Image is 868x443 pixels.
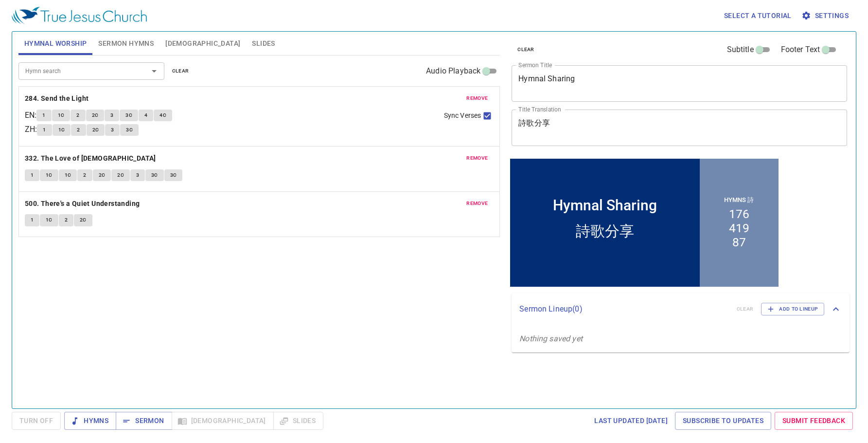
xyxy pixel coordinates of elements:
button: clear [512,44,540,55]
span: Settings [803,10,849,22]
iframe: from-child [508,156,781,289]
button: 2 [77,169,92,181]
b: 332. The Love of [DEMOGRAPHIC_DATA] [25,152,156,165]
button: 2C [74,214,92,226]
span: 2 [83,171,86,180]
span: 2 [65,216,68,224]
button: Open [147,64,161,78]
button: 2 [71,110,85,121]
span: 1C [58,126,65,134]
button: 1 [37,124,52,136]
span: 3 [136,171,139,180]
span: 3C [151,171,158,180]
button: 4C [154,110,172,121]
b: 500. There's a Quiet Understanding [25,198,140,210]
a: Subscribe to Updates [675,412,771,430]
span: 3C [126,126,133,134]
span: Hymns [72,415,108,427]
button: 3C [145,169,164,181]
span: remove [466,94,488,103]
button: remove [461,198,494,209]
span: Hymnal Worship [24,37,87,50]
span: 1 [31,171,34,180]
span: 4C [159,111,166,120]
span: 1 [31,216,34,224]
p: Sermon Lineup ( 0 ) [519,303,729,315]
span: 3C [170,171,177,180]
button: 1C [40,169,58,181]
button: 2 [71,124,86,136]
span: Footer Text [781,44,820,55]
button: 3C [120,110,138,121]
button: 1 [25,214,39,226]
button: 284. Send the Light [25,92,90,105]
span: 1C [46,216,53,224]
div: Sermon Lineup(0)clearAdd to Lineup [512,293,850,325]
span: 2C [80,216,87,224]
button: 2C [86,110,105,121]
span: 1C [65,171,71,180]
a: Last updated [DATE] [590,412,672,430]
span: Slides [252,37,275,50]
img: True Jesus Church [12,7,147,24]
span: 3 [111,126,114,134]
span: 1C [58,111,65,120]
span: Subscribe to Updates [683,415,763,427]
span: [DEMOGRAPHIC_DATA] [165,37,240,50]
button: 1 [25,169,39,181]
button: 1 [36,110,51,121]
button: Sermon [116,412,172,430]
button: 3C [164,169,183,181]
button: 500. There's a Quiet Understanding [25,198,142,210]
span: 2C [92,126,99,134]
span: 2C [99,171,106,180]
textarea: Hymnal Sharing [518,74,840,92]
span: Sermon [124,415,164,427]
button: 332. The Love of [DEMOGRAPHIC_DATA] [25,152,158,165]
button: 1C [59,169,77,181]
span: 2 [76,111,79,120]
span: 1 [43,126,46,134]
b: 284. Send the Light [25,92,89,105]
span: Last updated [DATE] [594,415,668,427]
p: ZH : [25,124,37,135]
span: Sermon Hymns [98,37,154,50]
button: 2 [59,214,73,226]
button: 2C [93,169,111,181]
a: Submit Feedback [775,412,853,430]
span: remove [466,199,488,208]
span: 2C [117,171,124,180]
button: 3 [105,124,120,136]
button: clear [166,65,195,77]
button: 1C [53,124,71,136]
i: Nothing saved yet [519,334,583,343]
span: Subtitle [727,44,754,55]
button: 3 [105,110,119,121]
span: 3 [110,111,113,120]
button: remove [461,92,494,104]
button: Add to Lineup [761,303,824,315]
button: 1C [52,110,71,121]
button: 2C [111,169,130,181]
p: EN : [25,110,36,121]
span: Select a tutorial [724,10,792,22]
span: 1 [42,111,45,120]
span: 2 [77,126,80,134]
span: Sync Verses [444,111,481,121]
span: remove [466,154,488,163]
button: 4 [139,110,153,121]
span: Audio Playback [426,65,480,77]
span: Submit Feedback [782,415,845,427]
textarea: 詩歌分享 [518,118,840,137]
span: 3C [125,111,132,120]
button: Select a tutorial [720,7,796,25]
button: 3 [130,169,145,181]
button: 2C [87,124,105,136]
span: clear [172,67,189,75]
